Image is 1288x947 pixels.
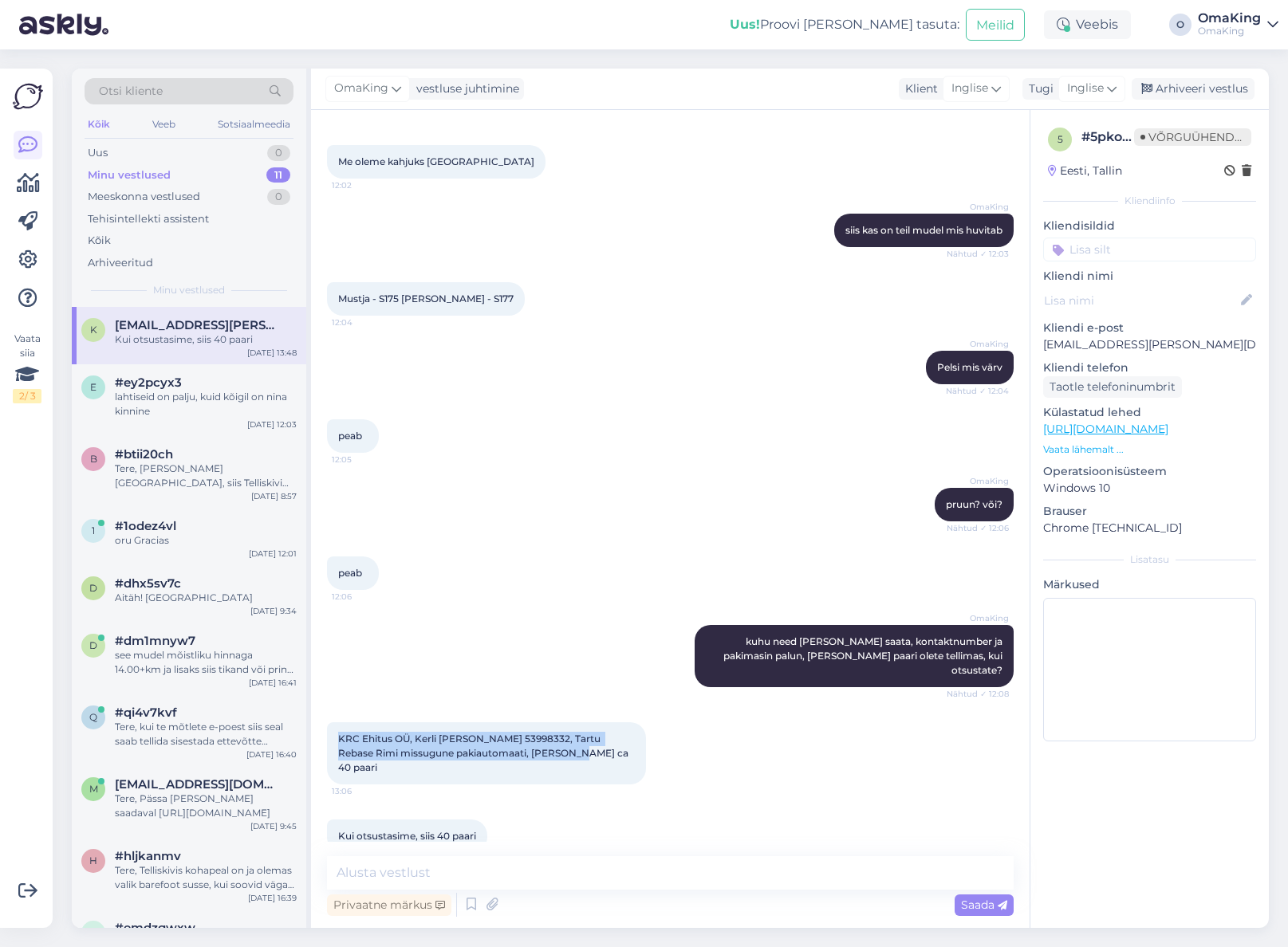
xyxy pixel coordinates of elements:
[1125,195,1176,206] font: Kliendiinfo
[115,721,283,761] font: Tere, kui te mõtlete e-poest siis seal saab tellida sisestada ettevõtte andmed ilusti.
[334,81,388,95] font: OmaKing
[115,446,173,462] font: #btii20ch
[1043,360,1128,375] font: Kliendi telefon
[1044,292,1238,309] input: Lisa nimi
[88,256,153,269] font: Arhiveeritud
[115,864,294,919] font: Tere, Telliskivis kohapeal on ja olemas valik barefoot susse, kui soovid väga täpset vastust, sii...
[89,582,97,594] font: d
[730,17,760,32] font: Uus!
[1198,25,1244,37] font: OmaKing
[249,548,297,559] font: [DATE] 12:01
[115,519,176,533] span: #1odez4vl
[947,523,1009,533] font: Nähtud ✓ 12:06
[332,454,352,465] font: 12:05
[274,168,282,181] font: 11
[13,81,43,112] img: Askly logo
[1198,10,1261,26] font: OmaKing
[152,118,175,130] font: Veeb
[88,212,209,225] font: Tehisintellekti assistent
[338,293,514,305] font: Mustja - S175 [PERSON_NAME] - S177
[250,821,297,831] font: [DATE] 9:45
[115,921,195,935] span: #emdzgwxw
[115,447,173,462] span: #btii20ch
[88,118,110,130] font: Kõik
[1043,269,1113,283] font: Kliendi nimi
[19,390,25,402] font: 2
[332,317,353,328] font: 12:04
[845,224,1002,236] font: siis kas on teil mudel mis huvitab
[247,419,297,430] font: [DATE] 12:03
[338,733,631,773] font: KRC Ehitus OÜ, Kerli [PERSON_NAME] 53998332, Tartu Rebase Rimi missugune pakiautomaati, [PERSON_N...
[1043,577,1100,591] font: Märkused
[218,118,290,130] font: Sotsiaalmeedia
[946,386,1009,396] font: Nähtud ✓ 12:04
[966,9,1025,40] button: Meilid
[115,849,181,863] span: #hljkanmv
[88,168,171,181] font: Minu vestlused
[99,84,163,98] font: Otsi kliente
[1198,12,1278,37] a: OmaKingOmaKing
[1148,130,1272,144] font: Võrguühenduseta
[115,848,181,863] font: #hljkanmv
[251,491,297,501] font: [DATE] 8:57
[970,202,1009,212] font: OmaKing
[88,190,200,202] font: Meeskonna vestlused
[115,576,181,591] span: #dhx5sv7c
[1043,422,1168,436] a: [URL][DOMAIN_NAME]
[115,375,182,390] span: #ey2pcyx3
[115,462,296,546] font: Tere, [PERSON_NAME] [GEOGRAPHIC_DATA], siis Telliskivi poes peaks kohapeal olemas olema, e-poodi ...
[1060,163,1122,178] font: Eesti, Tallin
[90,381,97,393] font: e
[951,81,988,95] font: Inglise
[1130,553,1169,565] font: Lisatasu
[1029,81,1054,96] font: Tugi
[275,146,282,159] font: 0
[115,776,334,792] font: [EMAIL_ADDRESS][DOMAIN_NAME]
[1067,81,1104,95] font: Inglise
[970,476,1009,486] font: OmaKing
[946,498,1002,510] font: pruun? või?
[1043,504,1087,518] font: Brauser
[976,18,1014,33] font: Meilid
[332,786,352,796] font: 13:06
[249,678,297,688] font: [DATE] 16:41
[1043,464,1167,478] font: Operatsioonisüsteem
[333,898,432,912] font: Privaatne märkus
[25,390,36,402] font: / 3
[115,518,176,533] font: #1odez4vl
[723,635,1005,676] font: kuhu need [PERSON_NAME] saata, kontaktnumber ja pakimasin palun, [PERSON_NAME] paari olete tellim...
[115,792,270,819] font: Tere, Pässa [PERSON_NAME] saadaval [URL][DOMAIN_NAME]
[89,711,97,723] font: q
[970,339,1009,349] font: OmaKing
[1043,218,1115,233] font: Kliendisildid
[115,920,195,935] font: #emdzgwxw
[115,391,287,417] font: lahtiseid on palju, kuid kõigil on nina kinnine
[1090,129,1148,144] font: 5pkouvjt
[275,190,282,202] font: 0
[92,525,95,536] font: 1
[246,749,297,760] font: [DATE] 16:40
[89,639,97,651] font: d
[90,324,97,336] font: k
[88,234,111,246] font: Kõik
[115,318,281,332] span: kerli.paur@krc.ee
[760,17,959,32] font: Proovi [PERSON_NAME] tasuta:
[247,348,297,358] font: [DATE] 13:48
[338,567,362,579] font: peab
[115,591,253,603] font: Aitäh! [GEOGRAPHIC_DATA]
[14,332,41,359] font: Vaata siia
[416,81,519,96] font: vestluse juhtimine
[332,180,352,191] font: 12:02
[961,898,995,912] font: Saada
[1043,405,1141,419] font: Külastatud lehed
[1050,379,1176,394] font: Taotle telefoninumbrit
[1081,129,1090,144] font: #
[115,705,177,720] font: #qi4v7kvf
[338,830,476,842] font: Kui otsustasime, siis 40 paari
[332,591,352,602] font: 12:06
[1043,320,1124,335] font: Kliendi e-post
[115,333,253,345] font: Kui otsustasime, siis 40 paari
[115,777,281,792] span: margus1909@gmail.com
